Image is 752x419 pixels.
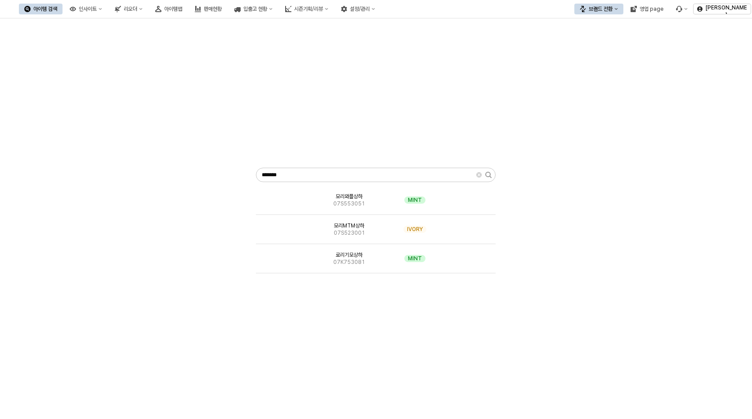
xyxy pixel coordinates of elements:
span: 로리기모상하 [336,251,363,259]
div: 입출고 현황 [243,6,267,12]
span: 모리MTM상하 [334,222,364,229]
span: 07K753081 [333,259,365,266]
div: 리오더 [124,6,137,12]
button: 시즌기획/리뷰 [280,4,334,14]
div: Menu item 6 [671,4,693,14]
div: 판매현황 [204,6,222,12]
div: 인사이트 [79,6,97,12]
button: Clear [476,172,482,178]
div: 아이템맵 [164,6,182,12]
span: MINT [408,255,422,262]
button: 인사이트 [64,4,107,14]
button: [PERSON_NAME] [693,4,751,14]
button: 아이템 검색 [19,4,63,14]
button: 입출고 현황 [229,4,278,14]
button: 판매현황 [189,4,227,14]
button: 아이템맵 [150,4,188,14]
div: 영업 page [640,6,663,12]
span: 07S523001 [334,229,365,236]
span: IVORY [407,226,423,233]
div: 브랜드 전환 [589,6,613,12]
p: [PERSON_NAME] [705,4,747,18]
span: 모리와플상하 [336,193,363,200]
div: 시즌기획/리뷰 [294,6,323,12]
span: 07S553051 [333,200,365,207]
span: MINT [408,196,422,204]
div: 설정/관리 [350,6,370,12]
button: 브랜드 전환 [574,4,623,14]
button: 영업 page [625,4,669,14]
button: 설정/관리 [336,4,380,14]
div: 아이템 검색 [33,6,57,12]
button: 리오더 [109,4,148,14]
